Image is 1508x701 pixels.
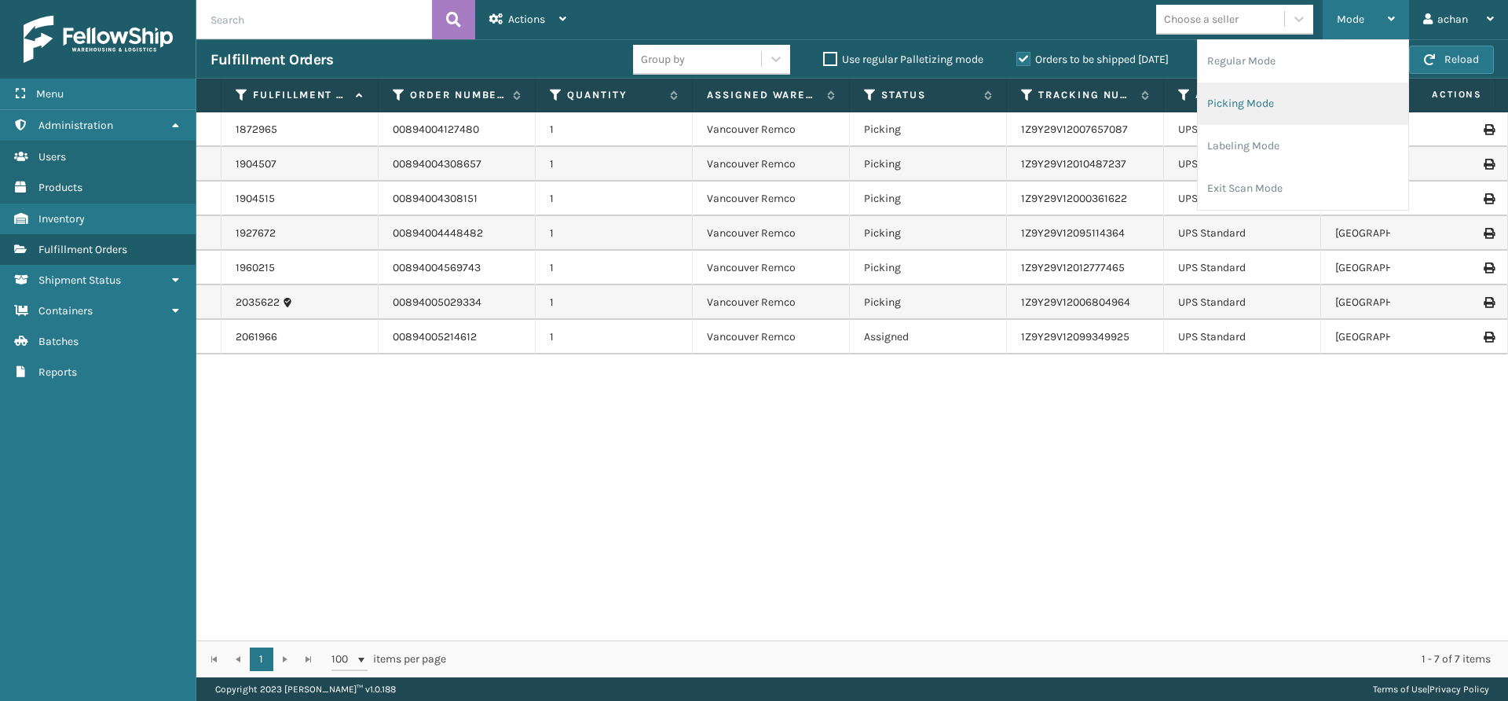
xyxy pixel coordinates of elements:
[236,295,280,310] a: 2035622
[693,251,850,285] td: Vancouver Remco
[1021,157,1126,171] a: 1Z9Y29V12010487237
[379,320,536,354] td: 00894005214612
[536,251,693,285] td: 1
[1195,88,1290,102] label: Assigned Carrier Service
[1373,677,1489,701] div: |
[1484,228,1493,239] i: Print Label
[850,112,1007,147] td: Picking
[210,50,333,69] h3: Fulfillment Orders
[1164,320,1321,354] td: UPS Standard
[236,191,275,207] a: 1904515
[1021,261,1125,274] a: 1Z9Y29V12012777465
[850,216,1007,251] td: Picking
[215,677,396,701] p: Copyright 2023 [PERSON_NAME]™ v 1.0.188
[1021,192,1127,205] a: 1Z9Y29V12000361622
[1382,82,1492,108] span: Actions
[1164,11,1239,28] div: Choose a seller
[693,216,850,251] td: Vancouver Remco
[823,53,983,66] label: Use regular Palletizing mode
[508,13,545,26] span: Actions
[36,87,64,101] span: Menu
[1484,297,1493,308] i: Print Label
[1484,193,1493,204] i: Print Label
[1021,295,1130,309] a: 1Z9Y29V12006804964
[567,88,662,102] label: Quantity
[379,216,536,251] td: 00894004448482
[1321,320,1478,354] td: [GEOGRAPHIC_DATA]
[38,150,66,163] span: Users
[536,320,693,354] td: 1
[1409,46,1494,74] button: Reload
[38,243,127,256] span: Fulfillment Orders
[1321,251,1478,285] td: [GEOGRAPHIC_DATA]
[881,88,976,102] label: Status
[236,260,275,276] a: 1960215
[1337,13,1364,26] span: Mode
[1164,147,1321,182] td: UPS Standard
[379,147,536,182] td: 00894004308657
[1484,124,1493,135] i: Print Label
[236,329,277,345] a: 2061966
[1321,285,1478,320] td: [GEOGRAPHIC_DATA]
[1021,123,1128,136] a: 1Z9Y29V12007657087
[1198,125,1408,167] li: Labeling Mode
[236,156,276,172] a: 1904507
[1021,226,1125,240] a: 1Z9Y29V12095114364
[1484,332,1493,343] i: Print Label
[379,251,536,285] td: 00894004569743
[1164,182,1321,216] td: UPS Standard
[693,147,850,182] td: Vancouver Remco
[38,212,85,226] span: Inventory
[24,16,173,63] img: logo
[250,648,273,671] a: 1
[850,251,1007,285] td: Picking
[693,182,850,216] td: Vancouver Remco
[536,285,693,320] td: 1
[38,119,113,132] span: Administration
[1016,53,1169,66] label: Orders to be shipped [DATE]
[1484,262,1493,273] i: Print Label
[1164,216,1321,251] td: UPS Standard
[1164,285,1321,320] td: UPS Standard
[1164,112,1321,147] td: UPS Standard
[331,651,355,667] span: 100
[1198,40,1408,83] li: Regular Mode
[693,112,850,147] td: Vancouver Remco
[536,112,693,147] td: 1
[331,648,446,671] span: items per page
[38,304,93,317] span: Containers
[1038,88,1133,102] label: Tracking Number
[1164,251,1321,285] td: UPS Standard
[693,320,850,354] td: Vancouver Remco
[236,226,276,241] a: 1927672
[236,122,277,138] a: 1872965
[1321,216,1478,251] td: [GEOGRAPHIC_DATA]
[468,651,1491,667] div: 1 - 7 of 7 items
[536,147,693,182] td: 1
[379,285,536,320] td: 00894005029334
[379,182,536,216] td: 00894004308151
[38,273,121,287] span: Shipment Status
[379,112,536,147] td: 00894004127480
[693,285,850,320] td: Vancouver Remco
[1373,684,1427,695] a: Terms of Use
[410,88,505,102] label: Order Number
[707,88,819,102] label: Assigned Warehouse
[38,365,77,379] span: Reports
[850,147,1007,182] td: Picking
[1198,167,1408,210] li: Exit Scan Mode
[253,88,348,102] label: Fulfillment Order Id
[1021,330,1129,343] a: 1Z9Y29V12099349925
[1429,684,1489,695] a: Privacy Policy
[536,216,693,251] td: 1
[38,335,79,348] span: Batches
[850,320,1007,354] td: Assigned
[38,181,82,194] span: Products
[1484,159,1493,170] i: Print Label
[850,285,1007,320] td: Picking
[850,182,1007,216] td: Picking
[536,182,693,216] td: 1
[1198,83,1408,125] li: Picking Mode
[641,51,685,68] div: Group by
